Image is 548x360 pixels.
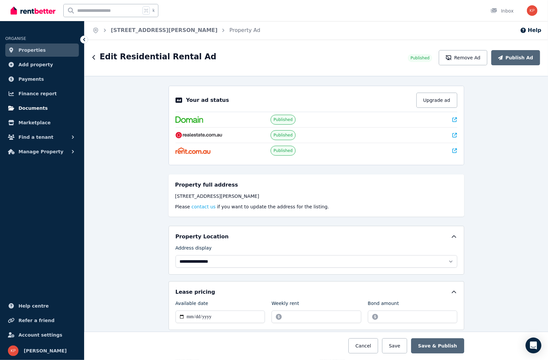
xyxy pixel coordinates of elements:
label: Weekly rent [272,300,299,309]
span: Finance report [18,90,57,98]
span: Documents [18,104,48,112]
label: Bond amount [368,300,399,309]
span: Find a tenant [18,133,53,141]
button: Remove Ad [439,50,487,65]
h5: Lease pricing [176,288,215,296]
span: Account settings [18,331,62,339]
img: Khanh Pham [527,5,537,16]
button: contact us [191,203,215,210]
a: Properties [5,44,79,57]
button: Publish Ad [491,50,540,65]
button: Help [520,26,541,34]
label: Address display [176,245,212,254]
div: Inbox [491,8,514,14]
span: Published [274,117,293,122]
label: Available date [176,300,208,309]
img: Domain.com.au [176,116,203,123]
span: Published [274,133,293,138]
button: Save [382,338,407,353]
span: Properties [18,46,46,54]
span: Published [274,148,293,153]
img: Rent.com.au [176,147,211,154]
a: Finance report [5,87,79,100]
span: Help centre [18,302,49,310]
a: Account settings [5,328,79,342]
a: Marketplace [5,116,79,129]
h5: Property full address [175,181,238,189]
p: Your ad status [186,96,229,104]
nav: Breadcrumb [84,21,268,40]
span: Refer a friend [18,316,54,324]
button: Upgrade ad [416,93,457,108]
p: Please if you want to update the address for the listing. [175,203,458,210]
button: Find a tenant [5,131,79,144]
span: Manage Property [18,148,63,156]
button: Manage Property [5,145,79,158]
span: ORGANISE [5,36,26,41]
a: [STREET_ADDRESS][PERSON_NAME] [111,27,217,33]
button: Cancel [348,338,378,353]
span: k [152,8,155,13]
span: Marketplace [18,119,50,127]
div: Open Intercom Messenger [526,338,541,353]
a: Property Ad [229,27,260,33]
div: [STREET_ADDRESS][PERSON_NAME] [175,193,458,199]
a: Documents [5,102,79,115]
button: Save & Publish [411,338,464,353]
img: RealEstate.com.au [176,132,223,138]
a: Refer a friend [5,314,79,327]
h5: Property Location [176,233,229,241]
span: [PERSON_NAME] [24,347,67,355]
img: Khanh Pham [8,345,18,356]
a: Payments [5,73,79,86]
h1: Edit Residential Rental Ad [100,51,216,62]
img: RentBetter [11,6,55,15]
a: Help centre [5,299,79,313]
span: Add property [18,61,53,69]
span: Payments [18,75,44,83]
span: Published [410,55,430,61]
a: Add property [5,58,79,71]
